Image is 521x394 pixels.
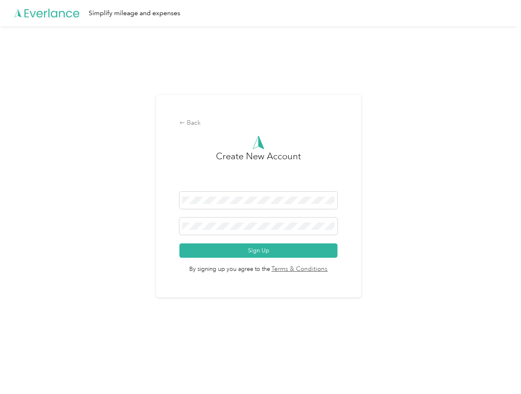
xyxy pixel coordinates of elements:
[89,8,180,18] div: Simplify mileage and expenses
[179,118,337,128] div: Back
[179,243,337,258] button: Sign Up
[216,149,301,192] h3: Create New Account
[270,265,328,274] a: Terms & Conditions
[179,258,337,274] span: By signing up you agree to the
